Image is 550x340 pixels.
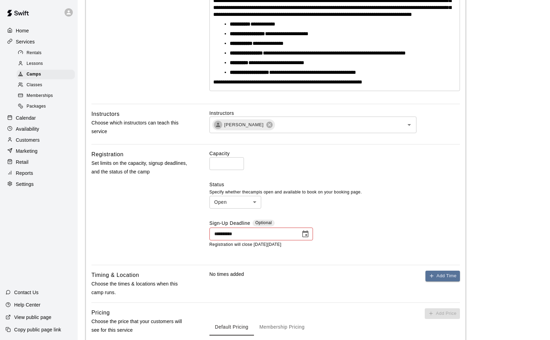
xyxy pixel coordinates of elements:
[16,27,29,34] p: Home
[17,101,78,112] a: Packages
[255,220,272,225] span: Optional
[16,148,38,154] p: Marketing
[209,271,244,281] p: No times added
[14,314,51,321] p: View public page
[6,37,72,47] a: Services
[27,82,42,89] span: Classes
[17,102,75,111] div: Packages
[14,301,40,308] p: Help Center
[17,48,78,58] a: Rentals
[91,159,187,176] p: Set limits on the capacity, signup deadlines, and the status of the camp
[6,113,72,123] a: Calendar
[27,71,41,78] span: Camps
[214,121,222,129] div: Dale Walls
[17,58,78,69] a: Lessons
[16,170,33,177] p: Reports
[16,181,34,188] p: Settings
[17,80,78,91] a: Classes
[404,120,414,130] button: Open
[209,150,460,157] label: Capacity
[209,181,460,188] label: Status
[27,50,42,57] span: Rentals
[17,80,75,90] div: Classes
[220,121,268,128] span: [PERSON_NAME]
[209,189,460,196] p: Specify whether the camp is open and available to book on your booking page.
[91,119,187,136] p: Choose which instructors can teach this service
[6,179,72,189] a: Settings
[6,157,72,167] a: Retail
[209,220,251,228] label: Sign-Up Deadline
[6,26,72,36] a: Home
[17,91,78,101] a: Memberships
[16,126,39,132] p: Availability
[16,114,36,121] p: Calendar
[91,280,187,297] p: Choose the times & locations when this camp runs.
[17,59,75,69] div: Lessons
[425,271,460,281] button: Add Time
[212,119,275,130] div: [PERSON_NAME]
[91,308,110,317] h6: Pricing
[209,110,460,117] label: Instructors
[17,70,75,79] div: Camps
[6,135,72,145] a: Customers
[6,124,72,134] a: Availability
[6,168,72,178] a: Reports
[16,137,40,143] p: Customers
[91,150,124,159] h6: Registration
[27,60,43,67] span: Lessons
[27,92,53,99] span: Memberships
[91,317,187,334] p: Choose the price that your customers will see for this service
[17,48,75,58] div: Rentals
[16,159,29,166] p: Retail
[209,196,261,209] div: Open
[254,319,310,336] button: Membership Pricing
[298,227,312,241] button: Choose date, selected date is Apr 19, 2024
[14,289,39,296] p: Contact Us
[17,91,75,101] div: Memberships
[16,38,35,45] p: Services
[209,319,254,336] button: Default Pricing
[91,271,139,280] h6: Timing & Location
[6,146,72,156] a: Marketing
[91,110,120,119] h6: Instructors
[14,326,61,333] p: Copy public page link
[27,103,46,110] span: Packages
[17,69,78,80] a: Camps
[209,241,460,248] p: Registration will close [DATE][DATE]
